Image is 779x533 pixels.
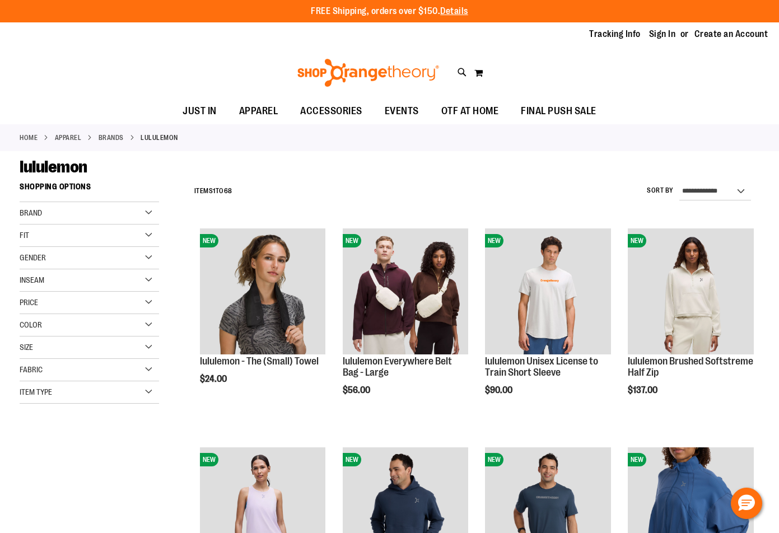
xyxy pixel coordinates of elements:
[200,228,326,356] a: lululemon - The (Small) TowelNEW
[337,223,474,423] div: product
[374,99,430,124] a: EVENTS
[731,488,762,519] button: Hello, have a question? Let’s chat.
[200,453,218,466] span: NEW
[485,453,503,466] span: NEW
[510,99,608,124] a: FINAL PUSH SALE
[343,385,372,395] span: $56.00
[485,385,514,395] span: $90.00
[20,208,42,217] span: Brand
[200,234,218,247] span: NEW
[628,356,753,378] a: lululemon Brushed Softstreme Half Zip
[343,228,469,354] img: lululemon Everywhere Belt Bag - Large
[239,99,278,124] span: APPAREL
[628,234,646,247] span: NEW
[441,99,499,124] span: OTF AT HOME
[224,187,232,195] span: 68
[649,28,676,40] a: Sign In
[628,228,754,354] img: lululemon Brushed Softstreme Half Zip
[296,59,441,87] img: Shop Orangetheory
[20,253,46,262] span: Gender
[343,228,469,356] a: lululemon Everywhere Belt Bag - LargeNEW
[300,99,362,124] span: ACCESSORIES
[589,28,641,40] a: Tracking Info
[440,6,468,16] a: Details
[628,453,646,466] span: NEW
[343,453,361,466] span: NEW
[171,99,228,124] a: JUST IN
[194,183,232,200] h2: Items to
[228,99,290,124] a: APPAREL
[622,223,759,423] div: product
[194,223,332,412] div: product
[430,99,510,124] a: OTF AT HOME
[485,228,611,354] img: lululemon Unisex License to Train Short Sleeve
[20,365,43,374] span: Fabric
[343,234,361,247] span: NEW
[385,99,419,124] span: EVENTS
[99,133,124,143] a: BRANDS
[200,356,319,367] a: lululemon - The (Small) Towel
[55,133,82,143] a: APPAREL
[20,320,42,329] span: Color
[628,228,754,356] a: lululemon Brushed Softstreme Half ZipNEW
[20,298,38,307] span: Price
[20,133,38,143] a: Home
[213,187,216,195] span: 1
[141,133,178,143] strong: lululemon
[20,231,29,240] span: Fit
[20,177,159,202] strong: Shopping Options
[20,387,52,396] span: Item Type
[343,356,452,378] a: lululemon Everywhere Belt Bag - Large
[485,356,598,378] a: lululemon Unisex License to Train Short Sleeve
[20,275,44,284] span: Inseam
[647,186,674,195] label: Sort By
[289,99,374,124] a: ACCESSORIES
[311,5,468,18] p: FREE Shipping, orders over $150.
[200,374,228,384] span: $24.00
[20,157,87,176] span: lululemon
[485,228,611,356] a: lululemon Unisex License to Train Short SleeveNEW
[20,343,33,352] span: Size
[200,228,326,354] img: lululemon - The (Small) Towel
[485,234,503,247] span: NEW
[183,99,217,124] span: JUST IN
[694,28,768,40] a: Create an Account
[628,385,659,395] span: $137.00
[521,99,596,124] span: FINAL PUSH SALE
[479,223,617,423] div: product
